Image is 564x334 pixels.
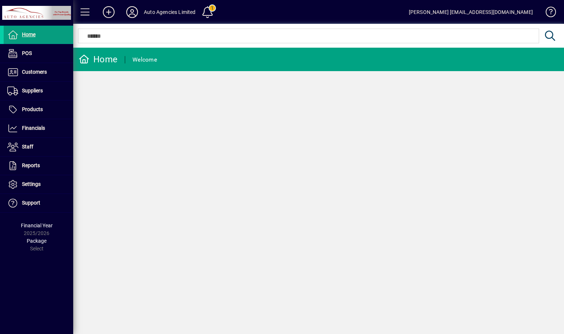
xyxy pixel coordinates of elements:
[540,1,555,25] a: Knowledge Base
[22,125,45,131] span: Financials
[22,144,33,150] span: Staff
[22,32,36,37] span: Home
[22,162,40,168] span: Reports
[4,44,73,63] a: POS
[4,157,73,175] a: Reports
[27,238,46,244] span: Package
[22,88,43,93] span: Suppliers
[22,200,40,206] span: Support
[120,5,144,19] button: Profile
[22,181,41,187] span: Settings
[144,6,196,18] div: Auto Agencies Limited
[4,175,73,194] a: Settings
[22,106,43,112] span: Products
[132,54,157,66] div: Welcome
[22,50,32,56] span: POS
[4,119,73,137] a: Financials
[4,63,73,81] a: Customers
[4,138,73,156] a: Staff
[409,6,533,18] div: [PERSON_NAME] [EMAIL_ADDRESS][DOMAIN_NAME]
[97,5,120,19] button: Add
[4,100,73,119] a: Products
[79,54,117,65] div: Home
[22,69,47,75] span: Customers
[4,194,73,212] a: Support
[21,223,53,228] span: Financial Year
[4,82,73,100] a: Suppliers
